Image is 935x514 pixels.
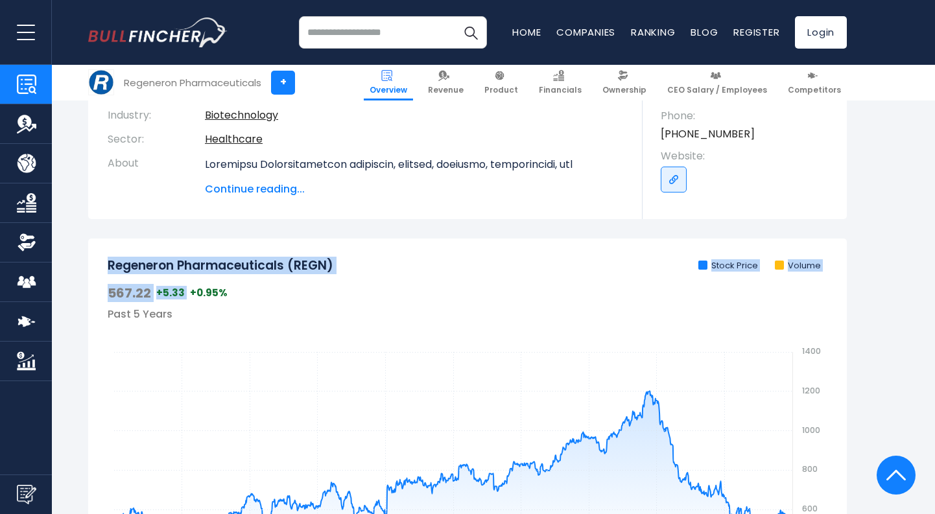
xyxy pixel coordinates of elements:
[17,233,36,252] img: Ownership
[661,149,834,163] span: Website:
[205,181,623,197] span: Continue reading...
[271,71,295,95] a: +
[539,85,582,95] span: Financials
[205,132,263,146] a: Healthcare
[88,18,228,47] img: bullfincher logo
[422,65,469,100] a: Revenue
[124,75,261,90] div: Regeneron Pharmaceuticals
[661,167,687,193] a: Go to link
[190,286,228,299] span: +0.95%
[802,503,818,514] text: 600
[775,261,821,272] li: Volume
[661,109,834,123] span: Phone:
[597,65,652,100] a: Ownership
[661,127,755,141] a: [PHONE_NUMBER]
[556,25,615,39] a: Companies
[512,25,541,39] a: Home
[108,152,205,197] th: About
[108,285,151,301] span: 567.22
[205,108,278,123] a: Biotechnology
[631,25,675,39] a: Ranking
[108,104,205,128] th: Industry:
[788,85,841,95] span: Competitors
[88,18,228,47] a: Go to homepage
[602,85,646,95] span: Ownership
[370,85,407,95] span: Overview
[698,261,758,272] li: Stock Price
[89,70,113,95] img: REGN logo
[802,425,820,436] text: 1000
[455,16,487,49] button: Search
[533,65,587,100] a: Financials
[108,128,205,152] th: Sector:
[802,345,821,356] text: 1400
[733,25,779,39] a: Register
[484,85,518,95] span: Product
[479,65,524,100] a: Product
[802,385,820,396] text: 1200
[782,65,847,100] a: Competitors
[667,85,767,95] span: CEO Salary / Employees
[108,258,333,274] h2: Regeneron Pharmaceuticals (REGN)
[661,65,773,100] a: CEO Salary / Employees
[795,16,847,49] a: Login
[156,286,185,299] span: +5.33
[108,307,172,321] span: Past 5 Years
[428,85,464,95] span: Revenue
[802,463,818,474] text: 800
[691,25,718,39] a: Blog
[364,65,413,100] a: Overview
